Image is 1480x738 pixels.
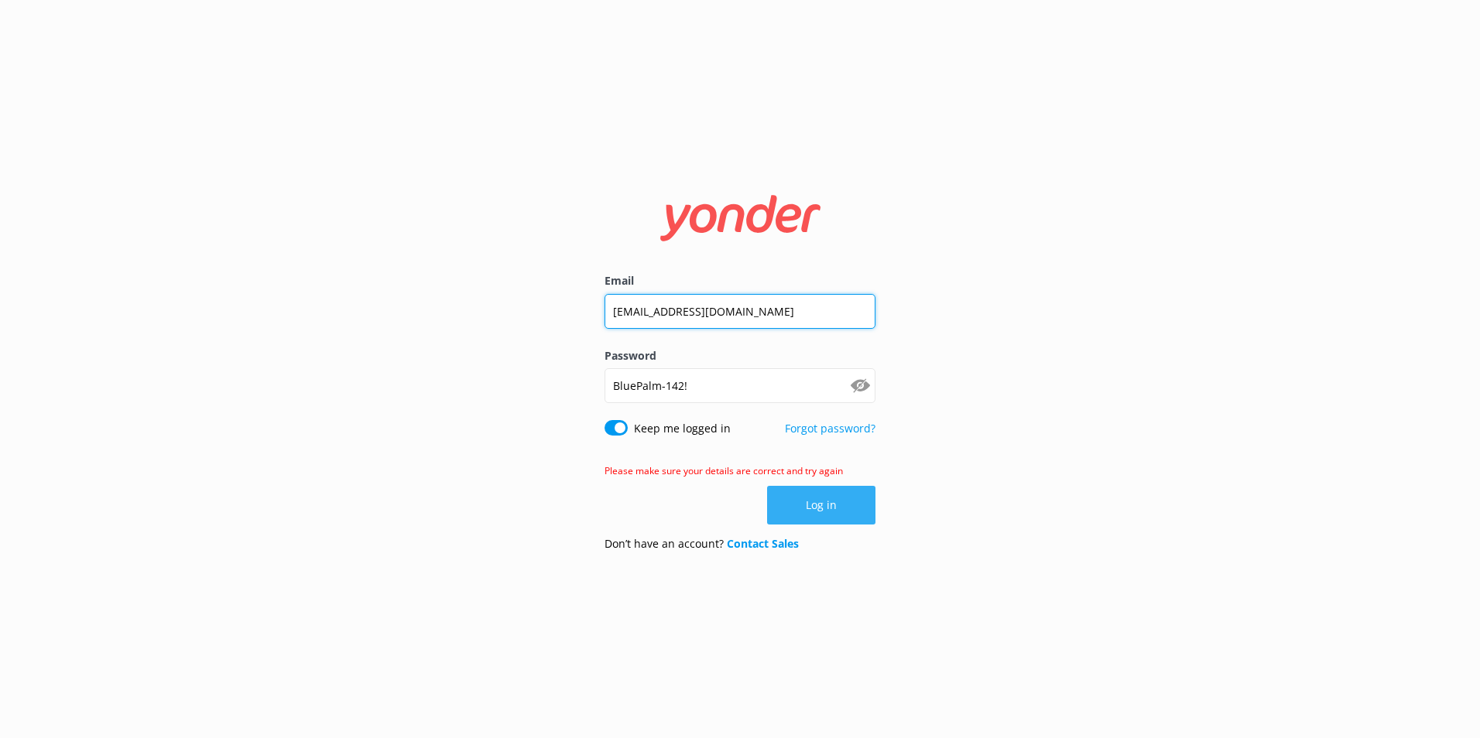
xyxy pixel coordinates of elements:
input: user@emailaddress.com [605,294,875,329]
button: Log in [767,486,875,524]
a: Contact Sales [727,536,799,551]
a: Forgot password? [785,421,875,436]
label: Password [605,347,875,364]
button: Show password [844,371,875,401]
p: Don’t have an account? [605,535,799,552]
span: Please make sure your details are correct and try again [605,464,843,477]
label: Email [605,272,875,289]
label: Keep me logged in [634,420,731,437]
